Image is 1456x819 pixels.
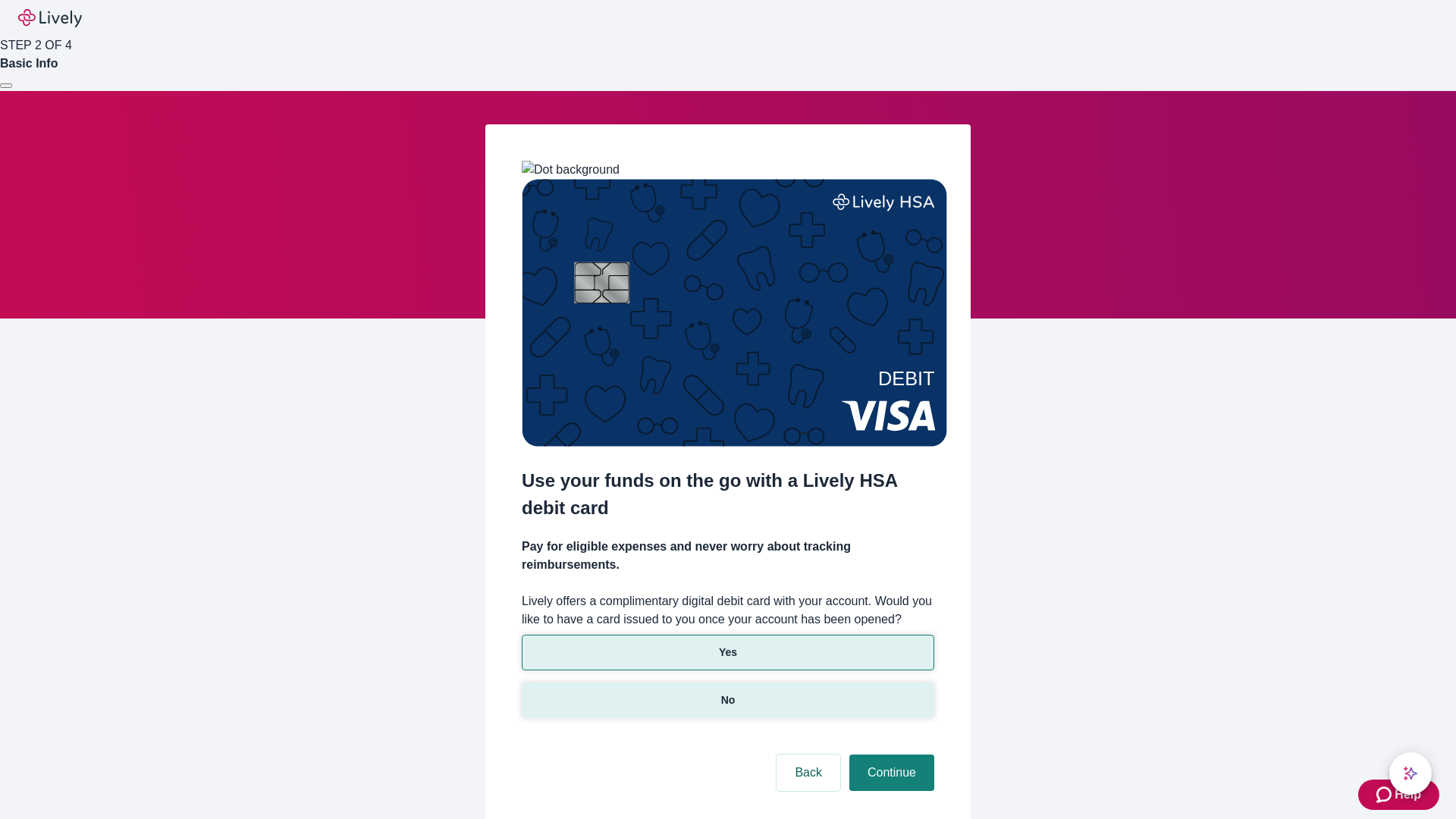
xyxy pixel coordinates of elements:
[849,755,934,791] button: Continue
[1403,766,1418,781] svg: Lively AI Assistant
[522,467,934,522] h2: Use your funds on the go with a Lively HSA debit card
[1376,786,1395,804] svg: Zendesk support icon
[522,538,934,574] h4: Pay for eligible expenses and never worry about tracking reimbursements.
[1395,786,1421,804] span: Help
[522,592,934,629] label: Lively offers a complimentary digital debit card with your account. Would you like to have a card...
[522,179,947,447] img: Debit card
[721,692,736,708] p: No
[777,755,840,791] button: Back
[719,645,737,661] p: Yes
[522,635,934,670] button: Yes
[1389,752,1432,795] button: chat
[522,161,620,179] img: Dot background
[1358,780,1439,810] button: Zendesk support iconHelp
[18,9,82,27] img: Lively
[522,682,934,718] button: No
